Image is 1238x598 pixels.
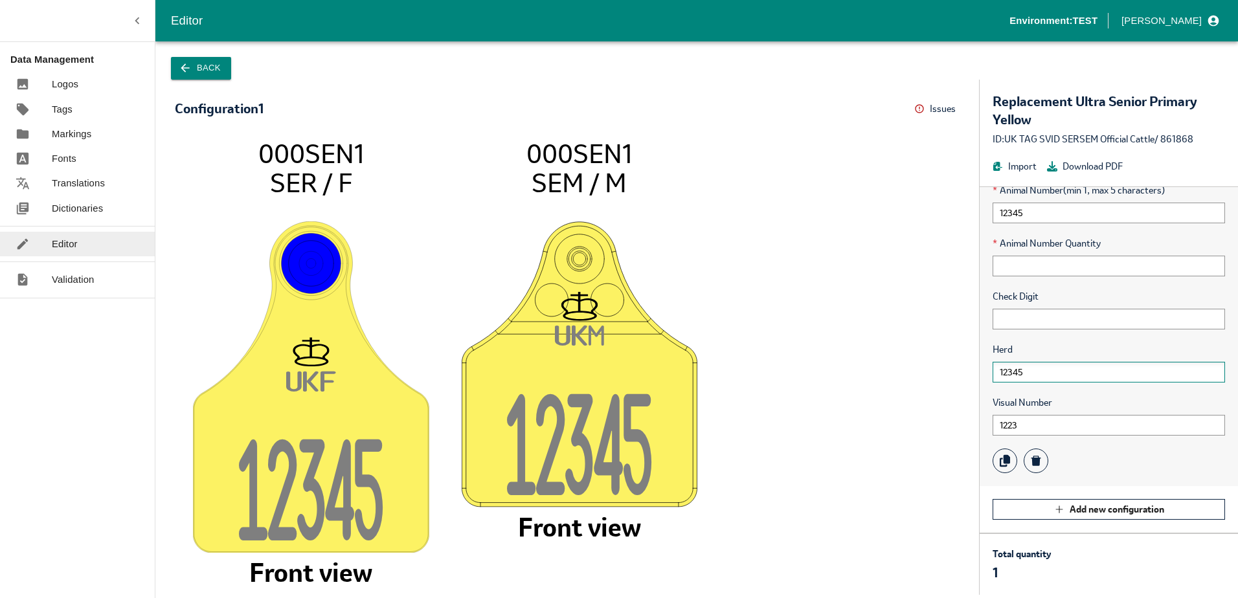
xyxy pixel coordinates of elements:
p: Editor [52,237,78,251]
button: Download PDF [1047,159,1123,173]
tspan: 000SEN1 [258,137,364,170]
tspan: F [321,370,336,395]
p: Validation [52,272,95,287]
tspan: SER / F [270,166,352,199]
tspan: 1234 [238,439,355,560]
p: Data Management [10,52,155,67]
p: Translations [52,176,105,190]
tspan: 5 [355,439,383,560]
p: Total quantity [993,547,1051,561]
div: ID: UK TAG SVID SERSEM Official Cattle / 861868 [993,132,1225,146]
tspan: 1234 [507,393,624,515]
tspan: SEM / M [532,166,627,199]
p: 1 [993,564,1051,582]
p: Logos [52,77,78,91]
span: Animal Number (min 1, max 5 characters) [993,183,1225,197]
p: Environment: TEST [1009,14,1097,28]
tspan: M [589,325,604,349]
tspan: 5 [623,393,651,515]
tspan: UK [286,370,321,395]
button: Import [993,159,1037,173]
span: Visual Number [993,395,1225,410]
tspan: UK [555,325,589,349]
button: Add new configuration [993,499,1225,520]
p: Markings [52,127,91,141]
span: Animal Number Quantity [993,236,1225,250]
p: Tags [52,102,73,116]
span: Herd [993,342,1225,357]
button: profile [1116,10,1222,32]
div: Editor [171,11,1009,30]
div: Replacement Ultra Senior Primary Yellow [993,93,1225,129]
button: Back [171,57,231,80]
button: Issues [914,99,960,119]
tspan: 000SEN1 [526,137,632,170]
p: Dictionaries [52,201,103,216]
tspan: Front view [518,509,641,543]
span: Check Digit [993,289,1225,304]
tspan: Front view [249,555,372,589]
p: Fonts [52,151,76,166]
p: [PERSON_NAME] [1121,14,1202,28]
div: Configuration 1 [175,102,264,116]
